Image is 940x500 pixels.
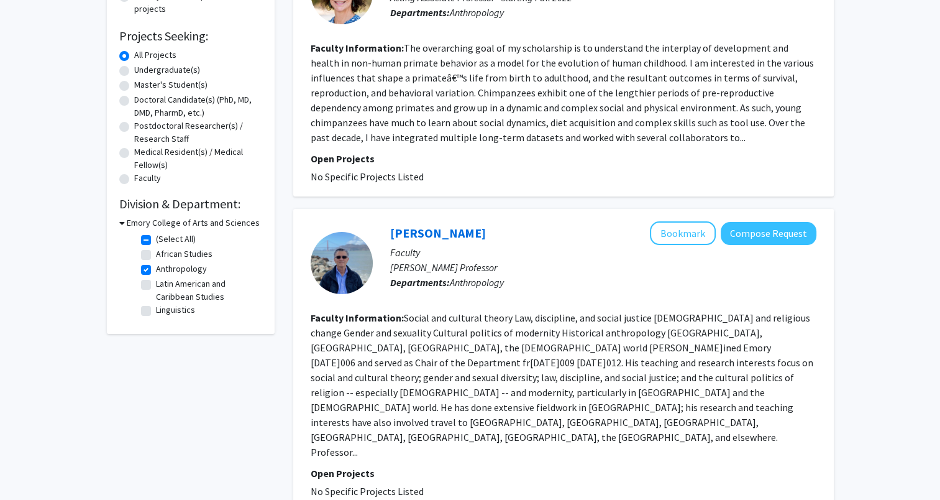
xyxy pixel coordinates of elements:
[311,42,404,54] b: Faculty Information:
[650,221,716,245] button: Add Michael G. Peletz to Bookmarks
[390,6,450,19] b: Departments:
[311,42,814,144] fg-read-more: The overarching goal of my scholarship is to understand the interplay of development and health i...
[390,260,816,275] p: [PERSON_NAME] Professor
[134,63,200,76] label: Undergraduate(s)
[311,312,404,324] b: Faculty Information:
[134,119,262,146] label: Postdoctoral Researcher(s) / Research Staff
[134,93,262,119] label: Doctoral Candidate(s) (PhD, MD, DMD, PharmD, etc.)
[156,248,212,261] label: African Studies
[156,233,196,246] label: (Select All)
[390,276,450,289] b: Departments:
[721,222,816,245] button: Compose Request to Michael G. Peletz
[119,29,262,44] h2: Projects Seeking:
[134,172,161,185] label: Faculty
[311,170,424,183] span: No Specific Projects Listed
[390,225,486,241] a: [PERSON_NAME]
[156,262,207,275] label: Anthropology
[311,312,813,458] fg-read-more: Social and cultural theory Law, discipline, and social justice [DEMOGRAPHIC_DATA] and religious c...
[311,466,816,481] p: Open Projects
[156,277,259,303] label: Latin American and Caribbean Studies
[156,303,195,317] label: Linguistics
[134,49,176,62] label: All Projects
[119,197,262,211] h2: Division & Department:
[311,485,424,498] span: No Specific Projects Listed
[311,151,816,166] p: Open Projects
[9,444,53,491] iframe: Chat
[390,245,816,260] p: Faculty
[450,6,504,19] span: Anthropology
[134,146,262,172] label: Medical Resident(s) / Medical Fellow(s)
[450,276,504,289] span: Anthropology
[127,216,260,229] h3: Emory College of Arts and Sciences
[134,78,208,91] label: Master's Student(s)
